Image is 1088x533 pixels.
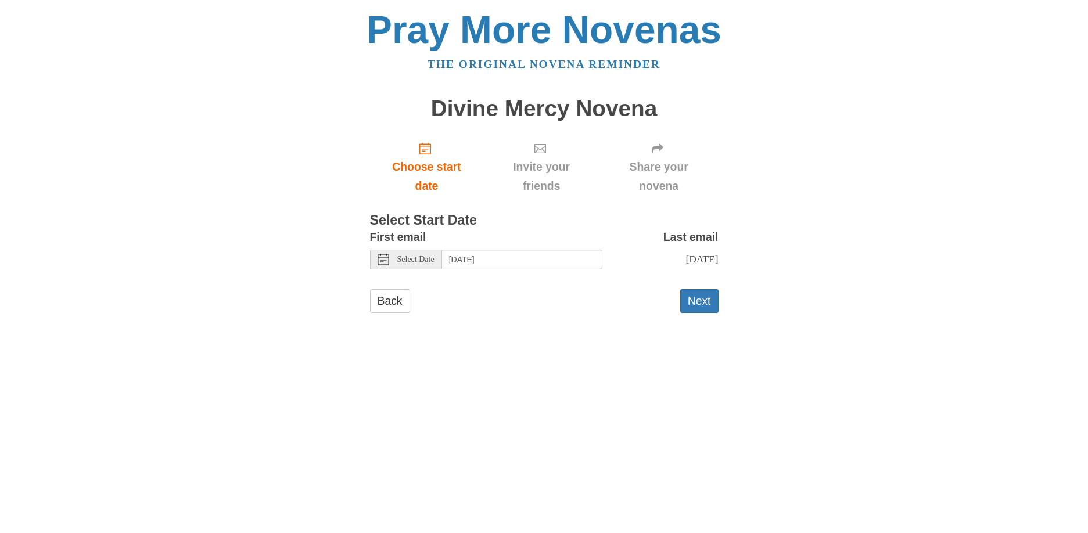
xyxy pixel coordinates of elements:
[370,228,426,247] label: First email
[599,132,719,201] div: Click "Next" to confirm your start date first.
[397,255,435,264] span: Select Date
[428,58,660,70] a: The original novena reminder
[370,213,719,228] h3: Select Start Date
[680,289,719,313] button: Next
[495,157,587,196] span: Invite your friends
[370,132,484,201] a: Choose start date
[382,157,472,196] span: Choose start date
[663,228,719,247] label: Last email
[483,132,599,201] div: Click "Next" to confirm your start date first.
[370,96,719,121] h1: Divine Mercy Novena
[370,289,410,313] a: Back
[367,8,721,51] a: Pray More Novenas
[685,253,718,265] span: [DATE]
[611,157,707,196] span: Share your novena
